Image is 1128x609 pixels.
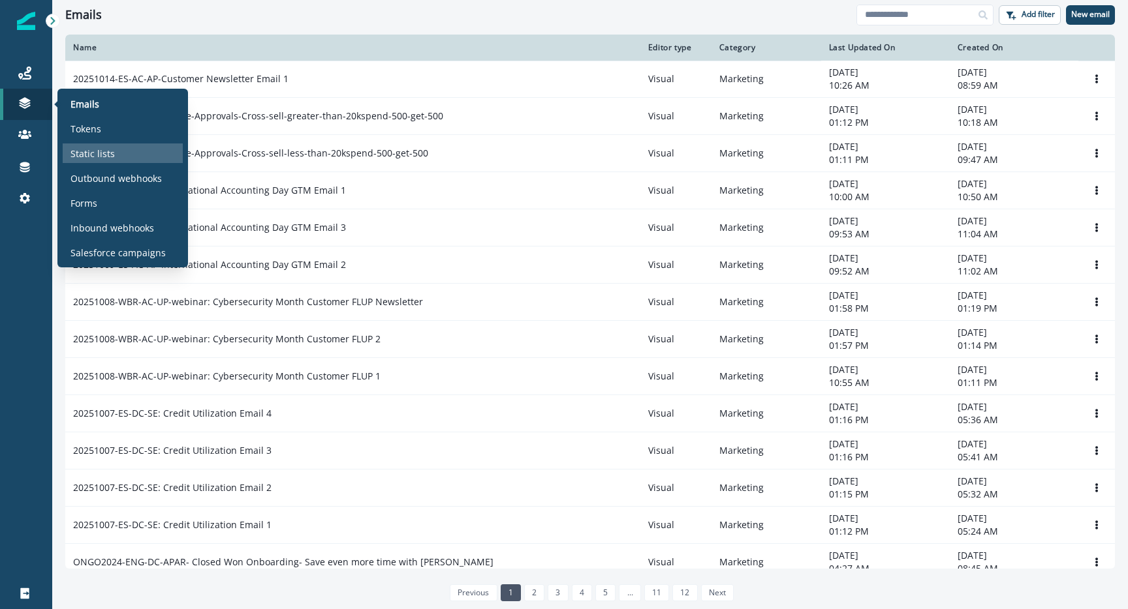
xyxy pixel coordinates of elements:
[958,177,1071,190] p: [DATE]
[672,584,697,601] a: Page 12
[958,66,1071,79] p: [DATE]
[829,42,942,53] div: Last Updated On
[958,79,1071,92] p: 08:59 AM
[1086,218,1107,237] button: Options
[70,122,101,136] p: Tokens
[63,168,183,188] a: Outbound webhooks
[73,184,346,197] p: 20251009-ES-AC-AP-International Accounting Day GTM Email 1
[65,61,1115,98] a: 20251014-ES-AC-AP-Customer Newsletter Email 1VisualMarketing[DATE]10:26 AM[DATE]08:59 AMOptions
[73,518,272,531] p: 20251007-ES-DC-SE: Credit Utilization Email 1
[1086,143,1107,163] button: Options
[65,246,1115,284] a: 20251009-ES-AC-AP-International Accounting Day GTM Email 2VisualMarketing[DATE]09:52 AM[DATE]11:0...
[958,400,1071,413] p: [DATE]
[958,438,1071,451] p: [DATE]
[829,66,942,79] p: [DATE]
[958,228,1071,241] p: 11:04 AM
[1022,10,1055,19] p: Add filter
[958,512,1071,525] p: [DATE]
[640,284,712,321] td: Visual
[829,140,942,153] p: [DATE]
[958,116,1071,129] p: 10:18 AM
[73,72,289,85] p: 20251014-ES-AC-AP-Customer Newsletter Email 1
[829,512,942,525] p: [DATE]
[829,451,942,464] p: 01:16 PM
[712,61,821,98] td: Marketing
[572,584,592,601] a: Page 4
[712,432,821,469] td: Marketing
[73,295,423,308] p: 20251008-WBR-AC-UP-webinar: Cybersecurity Month Customer FLUP Newsletter
[712,544,821,581] td: Marketing
[958,140,1071,153] p: [DATE]
[712,209,821,246] td: Marketing
[70,171,162,185] p: Outbound webhooks
[829,413,942,426] p: 01:16 PM
[712,507,821,544] td: Marketing
[640,432,712,469] td: Visual
[829,153,942,166] p: 01:11 PM
[65,321,1115,358] a: 20251008-WBR-AC-UP-webinar: Cybersecurity Month Customer FLUP 2VisualMarketing[DATE]01:57 PM[DATE...
[701,584,734,601] a: Next page
[640,172,712,209] td: Visual
[619,584,640,601] a: Jump forward
[1071,10,1110,19] p: New email
[958,265,1071,278] p: 11:02 AM
[501,584,521,601] a: Page 1 is your current page
[73,258,346,271] p: 20251009-ES-AC-AP-International Accounting Day GTM Email 2
[958,475,1071,488] p: [DATE]
[1086,366,1107,386] button: Options
[63,119,183,138] a: Tokens
[958,190,1071,203] p: 10:50 AM
[829,228,942,241] p: 09:53 AM
[548,584,568,601] a: Page 3
[958,451,1071,464] p: 05:41 AM
[648,42,704,53] div: Editor type
[829,488,942,501] p: 01:15 PM
[640,358,712,395] td: Visual
[1086,329,1107,349] button: Options
[63,193,183,213] a: Forms
[65,172,1115,209] a: 20251009-ES-AC-AP-International Accounting Day GTM Email 1VisualMarketing[DATE]10:00 AM[DATE]10:5...
[712,284,821,321] td: Marketing
[829,400,942,413] p: [DATE]
[829,177,942,190] p: [DATE]
[65,358,1115,395] a: 20251008-WBR-AC-UP-webinar: Cybersecurity Month Customer FLUP 1VisualMarketing[DATE]10:55 AM[DATE...
[712,321,821,358] td: Marketing
[829,363,942,376] p: [DATE]
[1086,106,1107,126] button: Options
[65,8,102,22] h1: Emails
[640,209,712,246] td: Visual
[1086,181,1107,200] button: Options
[73,221,346,234] p: 20251009-ES-AC-AP-International Accounting Day GTM Email 3
[1086,478,1107,498] button: Options
[73,42,633,53] div: Name
[1086,69,1107,89] button: Options
[958,413,1071,426] p: 05:36 AM
[640,135,712,172] td: Visual
[595,584,616,601] a: Page 5
[712,246,821,284] td: Marketing
[70,147,115,160] p: Static lists
[999,5,1061,25] button: Add filter
[63,243,183,262] a: Salesforce campaigns
[712,358,821,395] td: Marketing
[829,438,942,451] p: [DATE]
[712,469,821,507] td: Marketing
[958,42,1071,53] div: Created On
[65,395,1115,432] a: 20251007-ES-DC-SE: Credit Utilization Email 4VisualMarketing[DATE]01:16 PM[DATE]05:36 AMOptions
[63,94,183,113] a: Emails
[829,215,942,228] p: [DATE]
[640,469,712,507] td: Visual
[65,507,1115,544] a: 20251007-ES-DC-SE: Credit Utilization Email 1VisualMarketing[DATE]01:12 PM[DATE]05:24 AMOptions
[70,97,99,111] p: Emails
[829,190,942,203] p: 10:00 AM
[712,172,821,209] td: Marketing
[73,147,428,160] p: ONGO2025-ENG-DC-SE-Pre-Approvals-Cross-sell-less-than-20kspend-500-get-500
[65,469,1115,507] a: 20251007-ES-DC-SE: Credit Utilization Email 2VisualMarketing[DATE]01:15 PM[DATE]05:32 AMOptions
[829,562,942,575] p: 04:27 AM
[1086,404,1107,423] button: Options
[829,79,942,92] p: 10:26 AM
[958,488,1071,501] p: 05:32 AM
[958,525,1071,538] p: 05:24 AM
[958,289,1071,302] p: [DATE]
[524,584,544,601] a: Page 2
